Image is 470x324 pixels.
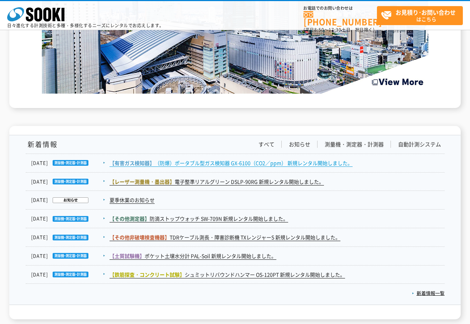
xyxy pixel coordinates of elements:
[31,234,109,241] dt: [DATE]
[31,271,109,278] dt: [DATE]
[314,27,324,33] span: 8:50
[7,23,164,28] p: 日々進化する計測技術と多種・多様化するニーズにレンタルでお応えします。
[110,178,175,185] span: 【レーザー測量機・墨出器】
[325,141,384,148] a: 測量機・測定器・計測器
[31,252,109,260] dt: [DATE]
[110,159,155,166] span: 【有害ガス検知器】
[398,141,441,148] a: 自動計測システム
[48,253,88,259] img: 測量機・測定器・計測器
[304,27,374,33] span: (平日 ～ 土日、祝日除く)
[396,8,456,17] strong: お見積り･お問い合わせ
[110,196,155,204] a: 夏季休業のお知らせ
[31,159,109,167] dt: [DATE]
[110,215,150,222] span: 【その他測定器】
[31,215,109,222] dt: [DATE]
[48,235,88,240] img: 測量機・測定器・計測器
[329,27,341,33] span: 17:30
[304,6,377,10] span: お電話でのお問い合わせは
[48,272,88,277] img: 測量機・測定器・計測器
[48,160,88,166] img: 測量機・測定器・計測器
[110,271,185,278] span: 【鉄筋探査・コンクリート試験】
[26,141,58,148] h1: 新着情報
[381,6,462,24] span: はこちら
[110,215,288,222] a: 【その他測定器】防滴ストップウォッチ SW-709N 新規レンタル開始しました。
[377,6,463,25] a: お見積り･お問い合わせはこちら
[48,216,88,222] img: 測量機・測定器・計測器
[304,11,377,26] a: [PHONE_NUMBER]
[31,196,109,204] dt: [DATE]
[110,234,340,241] a: 【その他非破壊検査機器】TDRケーブル測長・障害診断機 TXレンジャーS 新規レンタル開始しました。
[48,197,88,203] img: お知らせ
[110,252,145,259] span: 【土質試験機】
[48,179,88,184] img: 測量機・測定器・計測器
[110,159,353,167] a: 【有害ガス検知器】（防爆）ポータブル型ガス検知器 GX-6100（CO2／ppm） 新規レンタル開始しました。
[110,271,345,278] a: 【鉄筋探査・コンクリート試験】シュミットリバウンドハンマー OS-120PT 新規レンタル開始しました。
[110,252,276,260] a: 【土質試験機】ポケット土壌水分計 PAL-Soil 新規レンタル開始しました。
[258,141,275,148] a: すべて
[412,290,445,296] a: 新着情報一覧
[110,234,170,241] span: 【その他非破壊検査機器】
[42,86,428,93] a: Create the Future
[31,178,109,186] dt: [DATE]
[289,141,310,148] a: お知らせ
[110,178,324,186] a: 【レーザー測量機・墨出器】電子整準リアルグリーン DSLP-90RG 新規レンタル開始しました。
